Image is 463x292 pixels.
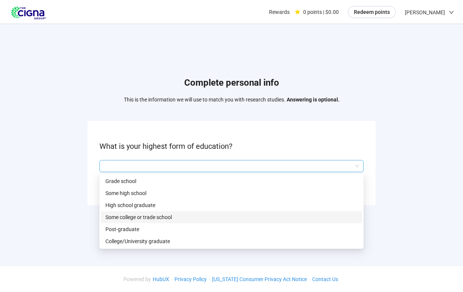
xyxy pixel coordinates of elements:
[210,276,309,282] a: [US_STATE] Consumer Privacy Act Notice
[348,6,396,18] button: Redeem points
[105,189,358,197] p: Some high school
[105,177,358,185] p: Grade school
[123,275,340,283] div: · · ·
[105,213,358,221] p: Some college or trade school
[405,0,445,24] span: [PERSON_NAME]
[105,237,358,245] p: College/University graduate
[449,10,454,15] span: down
[124,95,340,104] p: This is the information we will use to match you with research studies.
[151,276,171,282] a: HubUX
[173,276,209,282] a: Privacy Policy
[310,276,340,282] a: Contact Us
[354,8,390,16] span: Redeem points
[105,225,358,233] p: Post-graduate
[105,201,358,209] p: High school graduate
[124,76,340,90] h1: Complete personal info
[99,141,364,152] p: What is your highest form of education?
[123,276,151,282] span: Powered by
[287,97,340,103] strong: Answering is optional.
[295,9,300,15] span: star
